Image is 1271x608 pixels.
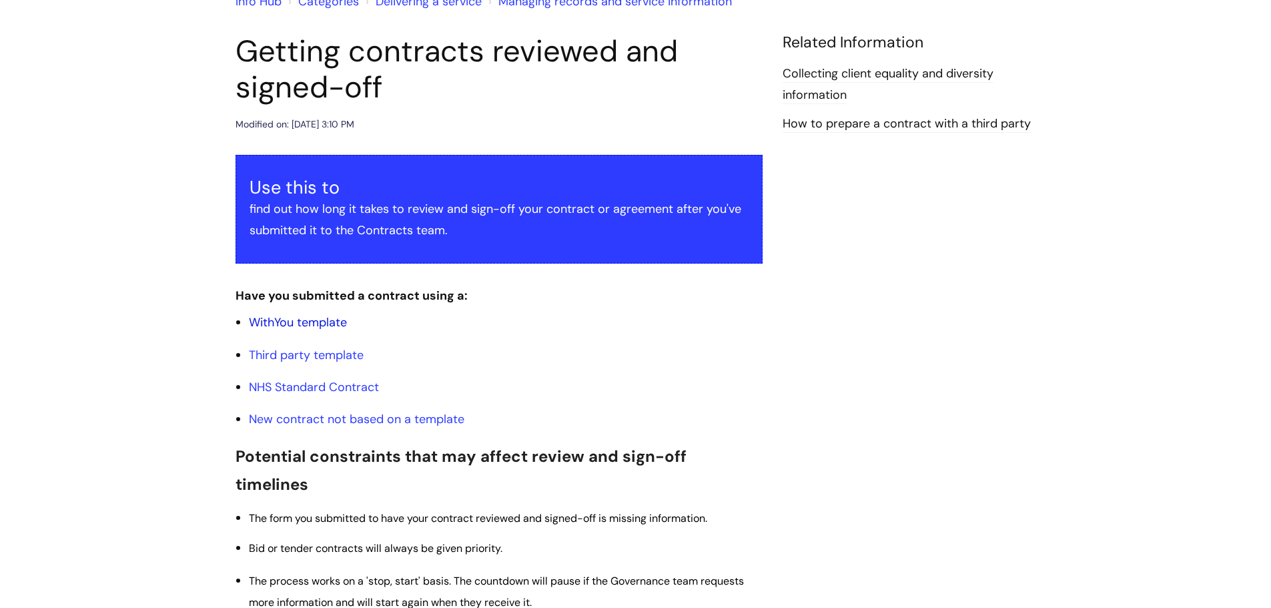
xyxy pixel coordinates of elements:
[783,65,993,104] a: Collecting client equality and diversity information
[249,541,502,555] span: Bid or tender contracts will always be given priority.
[236,288,468,304] strong: Have you submitted a contract using a:
[249,411,464,427] a: New contract not based on a template
[250,177,749,198] h3: Use this to
[783,115,1031,133] a: How to prepare a contract with a third party
[236,116,354,133] div: Modified on: [DATE] 3:10 PM
[249,347,364,363] a: Third party template
[236,33,763,105] h1: Getting contracts reviewed and signed-off
[250,198,749,242] p: find out how long it takes to review and sign-off your contract or agreement after you've submitt...
[249,379,379,395] a: NHS Standard Contract
[236,446,687,495] span: Potential constraints that may affect review and sign-off timelines
[249,511,707,525] span: The form you submitted to have your contract reviewed and signed-off is missing information.
[249,314,347,330] a: WithYou template
[783,33,1036,52] h4: Related Information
